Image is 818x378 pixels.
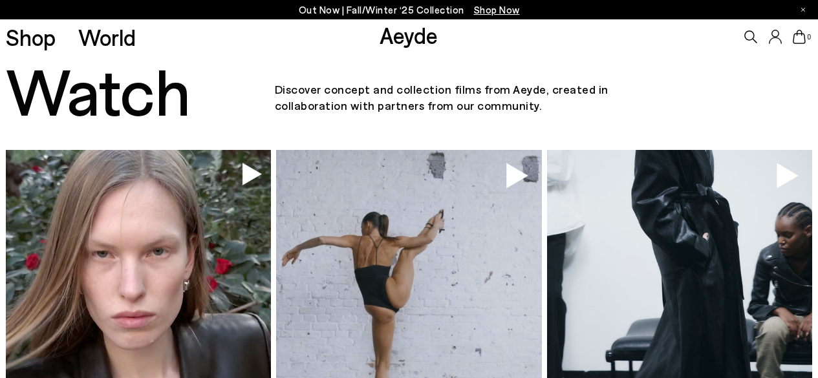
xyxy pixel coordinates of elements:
[793,30,806,44] a: 0
[299,2,520,18] p: Out Now | Fall/Winter ‘25 Collection
[6,54,275,125] div: Watch
[380,21,438,48] a: Aeyde
[78,26,136,48] a: World
[6,26,56,48] a: Shop
[806,34,812,41] span: 0
[474,4,520,16] span: Navigate to /collections/new-in
[275,81,678,114] div: Discover concept and collection films from Aeyde, created in collaboration with partners from our...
